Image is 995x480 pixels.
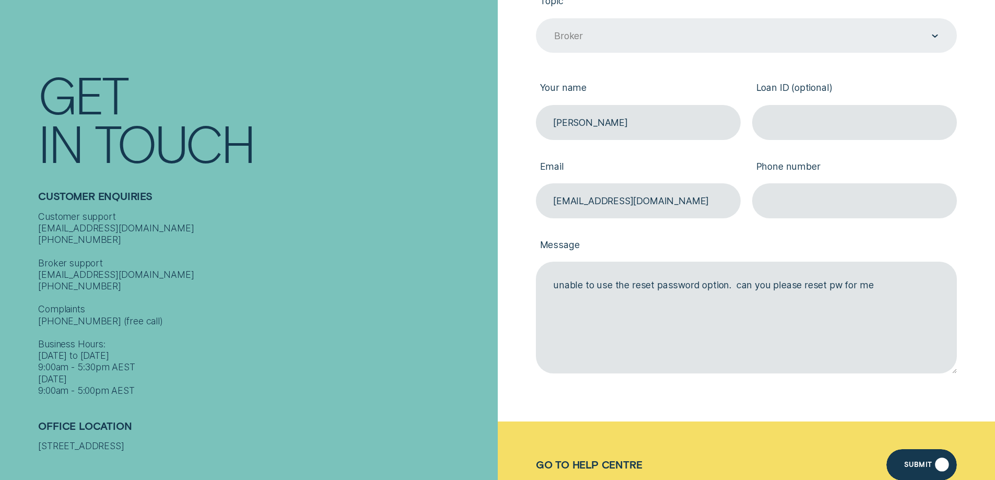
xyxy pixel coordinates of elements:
div: Get [38,69,127,118]
textarea: unable to use the reset password option. can you please reset pw for me [536,262,957,373]
h1: Get In Touch [38,69,491,167]
h2: Customer Enquiries [38,190,491,211]
label: Loan ID (optional) [752,73,957,105]
label: Phone number [752,151,957,183]
div: Broker [554,30,583,42]
a: Go to Help Centre [536,459,642,471]
div: [STREET_ADDRESS] [38,440,491,452]
label: Message [536,230,957,262]
div: Customer support [EMAIL_ADDRESS][DOMAIN_NAME] [PHONE_NUMBER] Broker support [EMAIL_ADDRESS][DOMAI... [38,211,491,397]
label: Email [536,151,741,183]
div: Touch [95,118,254,167]
div: In [38,118,82,167]
label: Your name [536,73,741,105]
h2: Office Location [38,420,491,441]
